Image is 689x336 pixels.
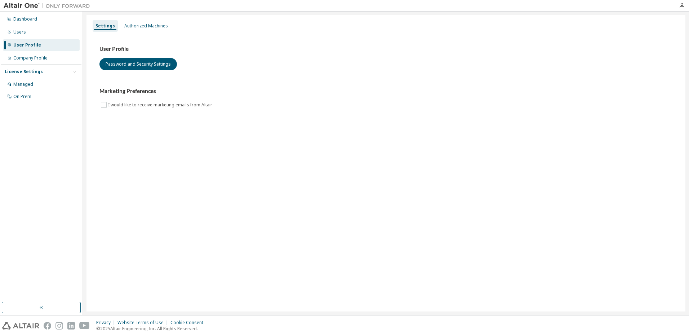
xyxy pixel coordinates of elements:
img: facebook.svg [44,322,51,330]
div: Privacy [96,320,117,326]
label: I would like to receive marketing emails from Altair [108,101,214,109]
button: Password and Security Settings [99,58,177,70]
p: © 2025 Altair Engineering, Inc. All Rights Reserved. [96,326,208,332]
img: altair_logo.svg [2,322,39,330]
div: Company Profile [13,55,48,61]
img: instagram.svg [55,322,63,330]
img: Altair One [4,2,94,9]
div: Cookie Consent [170,320,208,326]
div: Users [13,29,26,35]
img: linkedin.svg [67,322,75,330]
div: Managed [13,81,33,87]
div: License Settings [5,69,43,75]
div: Authorized Machines [124,23,168,29]
div: On Prem [13,94,31,100]
div: User Profile [13,42,41,48]
div: Settings [95,23,115,29]
img: youtube.svg [79,322,90,330]
div: Website Terms of Use [117,320,170,326]
div: Dashboard [13,16,37,22]
h3: User Profile [99,45,672,53]
h3: Marketing Preferences [99,88,672,95]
